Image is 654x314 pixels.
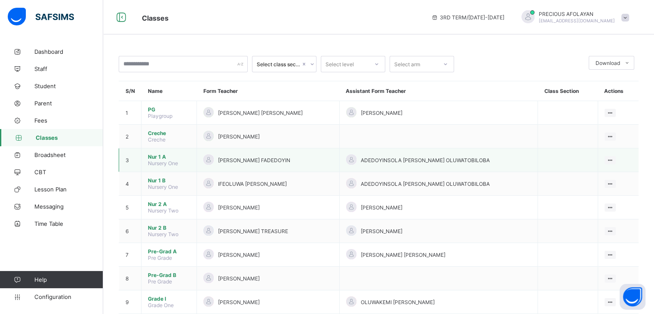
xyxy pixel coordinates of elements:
[218,110,303,116] span: [PERSON_NAME] [PERSON_NAME]
[148,177,190,184] span: Nur 1 B
[538,81,598,101] th: Class Section
[218,228,288,234] span: [PERSON_NAME] TREASURE
[148,272,190,278] span: Pre-Grad B
[142,14,169,22] span: Classes
[218,204,260,211] span: [PERSON_NAME]
[148,248,190,255] span: Pre-Grad A
[361,299,435,305] span: OLUWAKEMI [PERSON_NAME]
[148,136,166,143] span: Creche
[361,204,402,211] span: [PERSON_NAME]
[119,219,141,243] td: 6
[34,48,103,55] span: Dashboard
[34,220,103,227] span: Time Table
[361,181,490,187] span: ADEDOYINSOLA [PERSON_NAME] OLUWATOBILOBA
[119,148,141,172] td: 3
[119,101,141,125] td: 1
[119,267,141,290] td: 8
[119,81,141,101] th: S/N
[148,296,190,302] span: Grade I
[218,299,260,305] span: [PERSON_NAME]
[148,255,172,261] span: Pre Grade
[34,65,103,72] span: Staff
[148,278,172,285] span: Pre Grade
[148,113,172,119] span: Playgroup
[539,18,615,23] span: [EMAIL_ADDRESS][DOMAIN_NAME]
[36,134,103,141] span: Classes
[34,100,103,107] span: Parent
[148,231,178,237] span: Nursery Two
[148,302,174,308] span: Grade One
[361,252,445,258] span: [PERSON_NAME] [PERSON_NAME]
[325,56,354,72] div: Select level
[148,154,190,160] span: Nur 1 A
[34,293,103,300] span: Configuration
[431,14,504,21] span: session/term information
[148,201,190,207] span: Nur 2 A
[8,8,74,26] img: safsims
[620,284,645,310] button: Open asap
[257,61,301,68] div: Select class section
[361,110,402,116] span: [PERSON_NAME]
[361,157,490,163] span: ADEDOYINSOLA [PERSON_NAME] OLUWATOBILOBA
[34,169,103,175] span: CBT
[148,184,178,190] span: Nursery One
[148,225,190,231] span: Nur 2 B
[148,106,190,113] span: PG
[148,207,178,214] span: Nursery Two
[218,157,290,163] span: [PERSON_NAME] FADEDOYIN
[119,125,141,148] td: 2
[148,160,178,166] span: Nursery One
[596,60,620,66] span: Download
[339,81,538,101] th: Assistant Form Teacher
[218,252,260,258] span: [PERSON_NAME]
[148,130,190,136] span: Creche
[34,203,103,210] span: Messaging
[141,81,197,101] th: Name
[34,83,103,89] span: Student
[119,290,141,314] td: 9
[34,117,103,124] span: Fees
[34,276,103,283] span: Help
[598,81,639,101] th: Actions
[513,10,633,25] div: PRECIOUSAFOLAYAN
[218,275,260,282] span: [PERSON_NAME]
[361,228,402,234] span: [PERSON_NAME]
[119,172,141,196] td: 4
[119,243,141,267] td: 7
[197,81,340,101] th: Form Teacher
[394,56,420,72] div: Select arm
[539,11,615,17] span: PRECIOUS AFOLAYAN
[218,181,287,187] span: IFEOLUWA [PERSON_NAME]
[34,151,103,158] span: Broadsheet
[218,133,260,140] span: [PERSON_NAME]
[119,196,141,219] td: 5
[34,186,103,193] span: Lesson Plan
